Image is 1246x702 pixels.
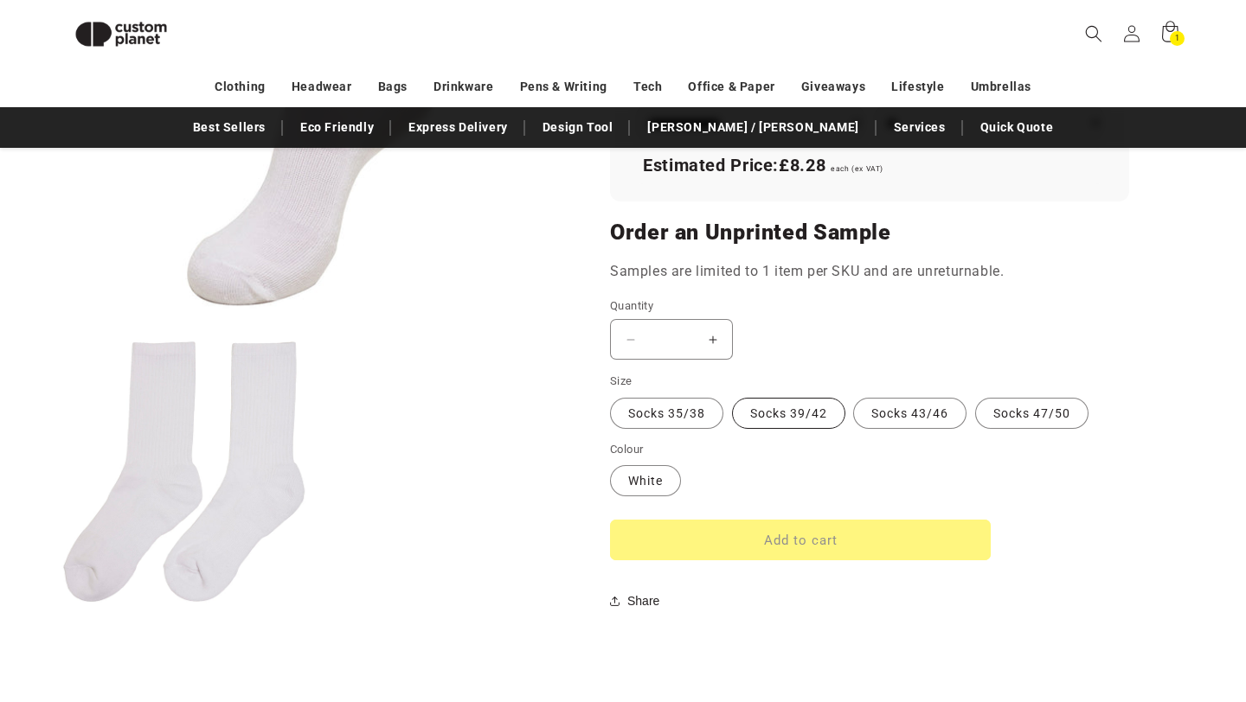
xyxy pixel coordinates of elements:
a: Quick Quote [972,112,1063,143]
a: Bags [378,72,408,102]
iframe: Chat Widget [949,515,1246,702]
legend: Colour [610,441,645,458]
div: Estimated Price: [636,148,1103,184]
label: White [610,465,681,496]
a: Drinkware [434,72,493,102]
label: Socks 47/50 [975,398,1089,429]
a: Headwear [292,72,352,102]
a: Best Sellers [184,112,274,143]
h2: Order an Unprinted Sample [610,219,1129,246]
a: Lifestyle [891,72,944,102]
p: Samples are limited to 1 item per SKU and are unreturnable. [610,259,1129,284]
a: Services [885,112,954,143]
button: Add to cart [610,520,991,560]
label: Socks 43/46 [853,398,967,429]
legend: Size [610,373,634,390]
button: Share [610,582,665,620]
a: Design Tool [534,112,622,143]
span: each (ex VAT) [831,164,883,173]
label: Quantity [610,297,991,315]
label: Socks 35/38 [610,398,723,429]
a: Clothing [215,72,266,102]
a: Tech [633,72,662,102]
span: £8.28 [779,155,825,175]
a: Umbrellas [971,72,1031,102]
a: Express Delivery [400,112,517,143]
label: Socks 39/42 [732,398,845,429]
a: [PERSON_NAME] / [PERSON_NAME] [639,112,867,143]
a: Pens & Writing [520,72,607,102]
img: Custom Planet [61,7,182,61]
a: Giveaways [801,72,865,102]
span: 1 [1175,31,1180,46]
summary: Search [1075,15,1113,53]
a: Office & Paper [688,72,774,102]
a: Eco Friendly [292,112,382,143]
